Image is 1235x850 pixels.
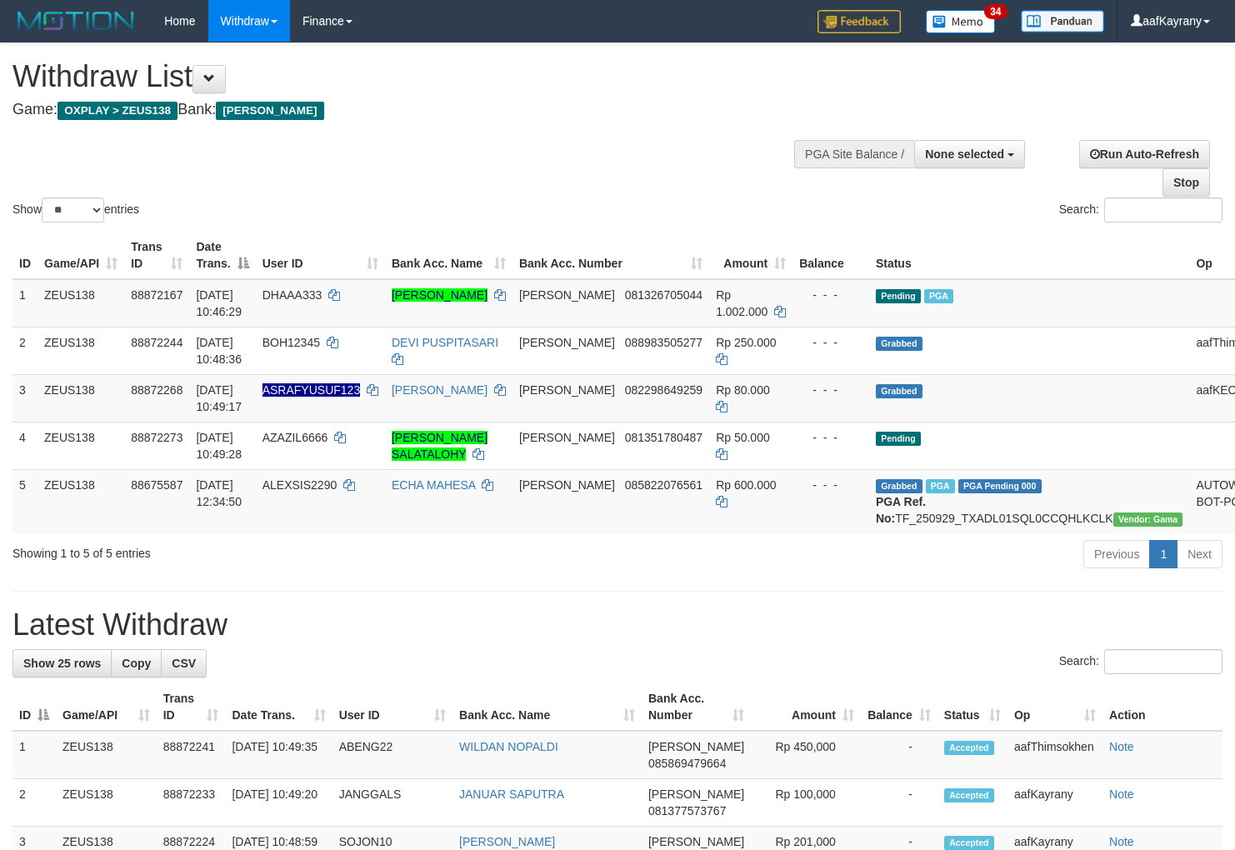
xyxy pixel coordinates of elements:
[12,60,807,93] h1: Withdraw List
[392,288,487,302] a: [PERSON_NAME]
[751,779,861,827] td: Rp 100,000
[23,657,101,670] span: Show 25 rows
[937,683,1007,731] th: Status: activate to sort column ascending
[12,422,37,469] td: 4
[56,683,157,731] th: Game/API: activate to sort column ascending
[876,337,922,351] span: Grabbed
[12,779,56,827] td: 2
[958,479,1042,493] span: PGA Pending
[37,232,124,279] th: Game/API: activate to sort column ascending
[12,374,37,422] td: 3
[392,383,487,397] a: [PERSON_NAME]
[37,469,124,533] td: ZEUS138
[1149,540,1177,568] a: 1
[625,288,702,302] span: Copy 081326705044 to clipboard
[262,431,328,444] span: AZAZIL6666
[12,232,37,279] th: ID
[799,382,862,398] div: - - -
[196,383,242,413] span: [DATE] 10:49:17
[799,477,862,493] div: - - -
[1059,649,1222,674] label: Search:
[709,232,792,279] th: Amount: activate to sort column ascending
[751,731,861,779] td: Rp 450,000
[1162,168,1210,197] a: Stop
[157,731,226,779] td: 88872241
[262,478,337,492] span: ALEXSIS2290
[1104,649,1222,674] input: Search:
[459,835,555,848] a: [PERSON_NAME]
[861,779,937,827] td: -
[161,649,207,677] a: CSV
[1109,835,1134,848] a: Note
[716,431,770,444] span: Rp 50.000
[799,429,862,446] div: - - -
[37,422,124,469] td: ZEUS138
[648,787,744,801] span: [PERSON_NAME]
[111,649,162,677] a: Copy
[42,197,104,222] select: Showentries
[926,10,996,33] img: Button%20Memo.svg
[876,384,922,398] span: Grabbed
[196,431,242,461] span: [DATE] 10:49:28
[944,836,994,850] span: Accepted
[459,740,558,753] a: WILDAN NOPALDI
[914,140,1025,168] button: None selected
[12,327,37,374] td: 2
[157,779,226,827] td: 88872233
[225,779,332,827] td: [DATE] 10:49:20
[984,4,1007,19] span: 34
[925,147,1004,161] span: None selected
[196,478,242,508] span: [DATE] 12:34:50
[332,683,452,731] th: User ID: activate to sort column ascending
[1109,787,1134,801] a: Note
[12,197,139,222] label: Show entries
[392,336,498,349] a: DEVI PUSPITASARI
[519,431,615,444] span: [PERSON_NAME]
[12,279,37,327] td: 1
[12,102,807,118] h4: Game: Bank:
[392,431,487,461] a: [PERSON_NAME] SALATALOHY
[716,336,776,349] span: Rp 250.000
[648,835,744,848] span: [PERSON_NAME]
[1113,512,1183,527] span: Vendor URL: https://trx31.1velocity.biz
[1102,683,1222,731] th: Action
[876,432,921,446] span: Pending
[37,279,124,327] td: ZEUS138
[1109,740,1134,753] a: Note
[1104,197,1222,222] input: Search:
[122,657,151,670] span: Copy
[131,431,182,444] span: 88872273
[1177,540,1222,568] a: Next
[625,383,702,397] span: Copy 082298649259 to clipboard
[519,288,615,302] span: [PERSON_NAME]
[648,757,726,770] span: Copy 085869479664 to clipboard
[131,383,182,397] span: 88872268
[625,478,702,492] span: Copy 085822076561 to clipboard
[56,779,157,827] td: ZEUS138
[869,232,1190,279] th: Status
[131,478,182,492] span: 88675587
[794,140,914,168] div: PGA Site Balance /
[196,288,242,318] span: [DATE] 10:46:29
[216,102,323,120] span: [PERSON_NAME]
[189,232,255,279] th: Date Trans.: activate to sort column descending
[876,289,921,303] span: Pending
[124,232,189,279] th: Trans ID: activate to sort column ascending
[12,8,139,33] img: MOTION_logo.png
[12,683,56,731] th: ID: activate to sort column descending
[799,334,862,351] div: - - -
[944,741,994,755] span: Accepted
[12,538,502,562] div: Showing 1 to 5 of 5 entries
[131,336,182,349] span: 88872244
[642,683,751,731] th: Bank Acc. Number: activate to sort column ascending
[792,232,869,279] th: Balance
[817,10,901,33] img: Feedback.jpg
[1083,540,1150,568] a: Previous
[37,327,124,374] td: ZEUS138
[1059,197,1222,222] label: Search:
[262,336,320,349] span: BOH12345
[861,683,937,731] th: Balance: activate to sort column ascending
[944,788,994,802] span: Accepted
[157,683,226,731] th: Trans ID: activate to sort column ascending
[625,431,702,444] span: Copy 081351780487 to clipboard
